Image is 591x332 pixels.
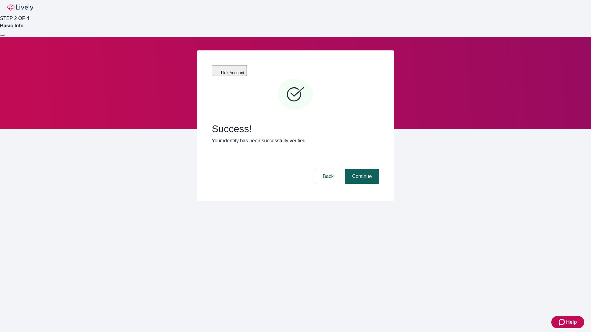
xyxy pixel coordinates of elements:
svg: Checkmark icon [277,76,314,113]
svg: Zendesk support icon [559,318,566,326]
button: Link Account [212,65,247,76]
img: Lively [7,4,33,11]
span: Help [566,318,577,326]
button: Back [315,169,341,184]
p: Your identity has been successfully verified. [212,137,379,144]
button: Continue [345,169,379,184]
span: Success! [212,123,379,135]
button: Zendesk support iconHelp [551,316,584,328]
